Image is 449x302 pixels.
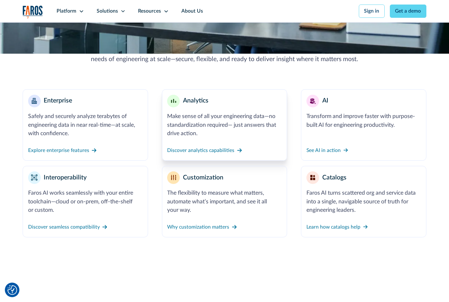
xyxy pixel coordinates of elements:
div: Safely and securely analyze terabytes of engineering data in near real-time—at scale, with confid... [28,112,143,138]
div: Make sense of all your engineering data—no standardization required— just answers that drive action. [167,112,282,138]
div: Learn how catalogs help [306,223,360,231]
img: Minimalist bar chart analytics icon [171,99,176,103]
a: Customization or settings filter iconCustomizationThe flexibility to measure what matters, automa... [162,166,287,237]
div: Why customization matters [167,223,229,231]
div: Faros AI works seamlessly with your entire toolchain—cloud or on-prem, off-the-shelf or custom. [28,189,143,214]
button: Cookie Settings [7,285,17,295]
img: Revisit consent button [7,285,17,295]
div: Faros AI turns scattered org and service data into a single, navigable source of truth for engine... [306,189,421,214]
div: Resources [138,7,161,15]
img: Enterprise building blocks or structure icon [32,98,37,104]
a: Get a demo [390,5,426,18]
div: The flexibility to measure what matters, automate what’s important, and see it all your way. [167,189,282,214]
a: home [23,5,43,18]
a: Interoperability nodes and connectors iconInteroperabilityFaros AI works seamlessly with your ent... [23,166,148,237]
div: See AI in action [306,147,341,154]
img: Interoperability nodes and connectors icon [31,174,37,181]
a: Grid icon for layout or catalogCatalogsFaros AI turns scattered org and service data into a singl... [301,166,426,237]
div: Customization [183,173,223,182]
div: Analytics [183,96,208,105]
div: Platform [57,7,76,15]
img: AI robot or assistant icon [308,96,318,106]
div: Catalogs [322,173,347,182]
a: Minimalist bar chart analytics iconAnalyticsMake sense of all your engineering data—no standardiz... [162,89,287,161]
div: Interoperability [44,173,87,182]
div: Discover seamless compatibility [28,223,100,231]
div: From analytics to AI, Faros AI is a developer productivity insights platform built to meet the co... [80,45,370,64]
div: Transform and improve faster with purpose-built AI for engineering productivity. [306,112,421,129]
img: Logo of the analytics and reporting company Faros. [23,5,43,18]
a: Enterprise building blocks or structure iconEnterpriseSafely and securely analyze terabytes of en... [23,89,148,161]
a: AI robot or assistant iconAITransform and improve faster with purpose-built AI for engineering pr... [301,89,426,161]
a: Sign in [359,5,385,18]
div: Discover analytics capabilities [167,147,234,154]
img: Customization or settings filter icon [171,175,176,180]
div: Explore enterprise features [28,147,89,154]
div: Solutions [97,7,118,15]
div: Enterprise [44,96,72,105]
img: Grid icon for layout or catalog [310,175,315,180]
div: AI [322,96,328,105]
